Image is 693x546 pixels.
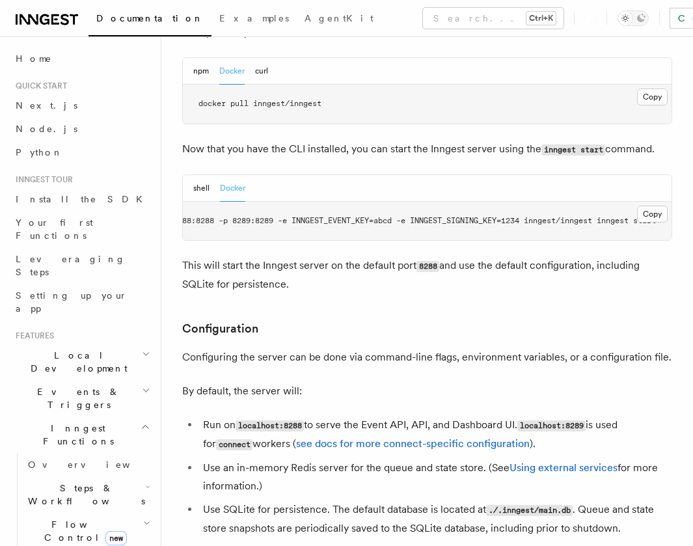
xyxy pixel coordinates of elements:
kbd: Ctrl+K [526,12,556,25]
span: Install the SDK [16,194,150,204]
a: Documentation [88,4,211,36]
span: Inngest Functions [10,422,141,448]
a: AgentKit [297,4,381,35]
span: Your first Functions [16,217,93,241]
button: shell [193,175,210,202]
p: Now that you have the CLI installed, you can start the Inngest server using the command. [182,140,672,159]
a: see docs for more connect-specific configuration [296,437,530,450]
a: Home [10,47,153,70]
code: 8288 [416,261,439,272]
span: Inngest tour [10,174,73,185]
span: Events & Triggers [10,385,142,411]
code: inngest start [541,144,605,156]
span: Steps & Workflows [23,482,145,508]
a: Next.js [10,94,153,117]
button: Inngest Functions [10,416,153,453]
a: Setting up your app [10,284,153,320]
p: This will start the Inngest server on the default port and use the default configuration, includi... [182,256,672,293]
button: Copy [637,206,668,223]
a: Examples [211,4,297,35]
span: Next.js [16,100,77,111]
li: Use an in-memory Redis server for the queue and state store. (See for more information.) [199,459,672,495]
a: Your first Functions [10,211,153,247]
span: Overview [28,459,162,470]
a: Install the SDK [10,187,153,211]
li: Run on to serve the Event API, API, and Dashboard UI. is used for workers ( ). [199,416,672,454]
a: Using external services [510,461,618,474]
span: AgentKit [305,13,374,23]
span: Examples [219,13,289,23]
span: Local Development [10,349,142,375]
a: Python [10,141,153,164]
a: Leveraging Steps [10,247,153,284]
span: Python [16,147,63,157]
a: Configuration [182,320,258,338]
button: Copy [637,89,668,105]
button: Docker [219,58,245,85]
span: Home [16,52,52,65]
span: docker pull inngest/inngest [198,99,321,108]
p: Configuring the server can be done via command-line flags, environment variables, or a configurat... [182,348,672,366]
button: Steps & Workflows [23,476,153,513]
code: localhost:8289 [517,420,586,431]
button: Local Development [10,344,153,380]
p: By default, the server will: [182,382,672,400]
button: Docker [220,175,245,202]
code: localhost:8288 [236,420,304,431]
span: new [105,531,127,545]
span: Quick start [10,81,67,91]
button: curl [255,58,268,85]
button: Search...Ctrl+K [423,8,564,29]
span: Setting up your app [16,290,128,314]
span: Documentation [96,13,204,23]
button: Toggle dark mode [618,10,649,26]
span: docker run -p 8288:8288 -p 8289:8289 -e INNGEST_EVENT_KEY=abcd -e INNGEST_SIGNING_KEY=1234 innges... [109,216,656,225]
span: Flow Control [23,518,143,544]
code: connect [216,439,252,450]
code: ./.inngest/main.db [486,505,573,516]
a: Overview [23,453,153,476]
a: Node.js [10,117,153,141]
span: Node.js [16,124,77,134]
button: npm [193,58,209,85]
span: Features [10,331,54,341]
span: Leveraging Steps [16,254,126,277]
button: Events & Triggers [10,380,153,416]
li: Use SQLite for persistence. The default database is located at . Queue and state store snapshots ... [199,500,672,538]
